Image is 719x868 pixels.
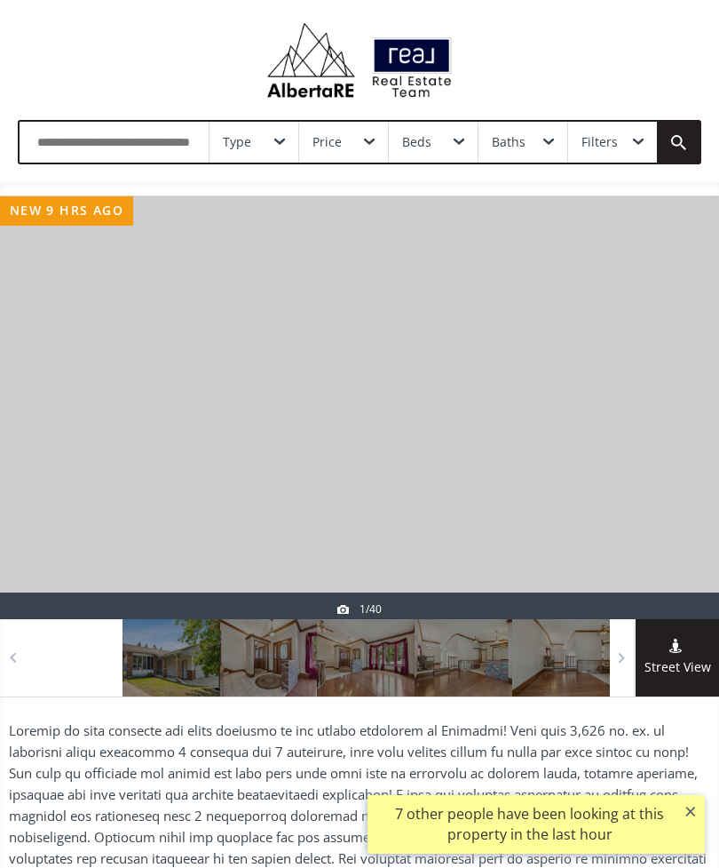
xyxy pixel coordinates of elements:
[492,136,525,148] div: Baths
[337,601,382,617] div: 1/40
[312,136,342,148] div: Price
[258,18,461,102] img: Logo
[676,795,705,827] button: ×
[376,804,683,845] div: 7 other people have been looking at this property in the last hour
[402,136,431,148] div: Beds
[581,136,618,148] div: Filters
[223,136,251,148] div: Type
